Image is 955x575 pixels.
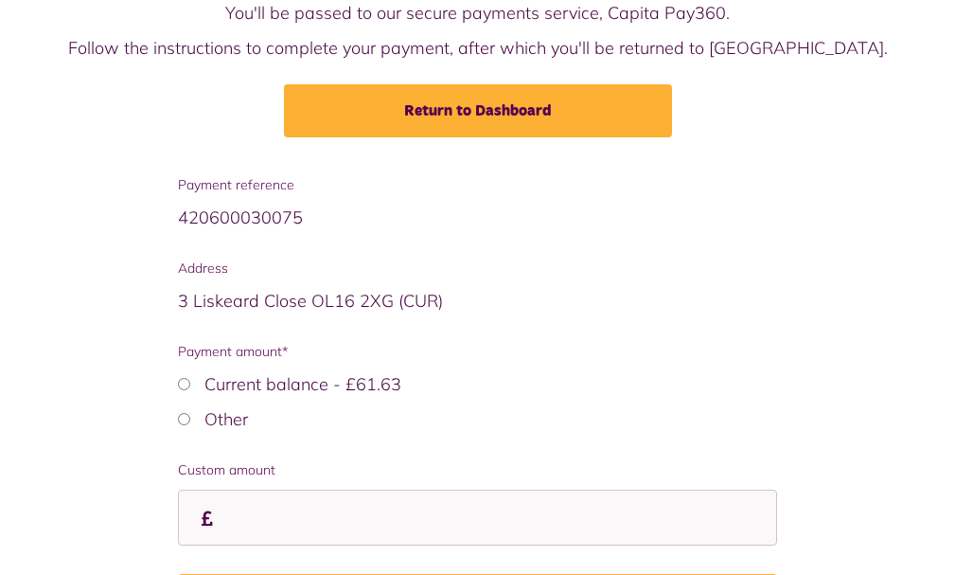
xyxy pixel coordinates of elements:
[284,84,672,137] a: Return to Dashboard
[178,342,777,362] span: Payment amount*
[178,460,777,480] label: Custom amount
[204,408,248,430] label: Other
[204,373,401,395] label: Current balance - £61.63
[178,259,777,279] span: Address
[178,207,303,228] span: 420600030075
[178,290,443,312] span: 3 Liskeard Close OL16 2XG (CUR)
[19,35,936,61] p: Follow the instructions to complete your payment, after which you'll be returned to [GEOGRAPHIC_D...
[178,175,777,195] span: Payment reference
